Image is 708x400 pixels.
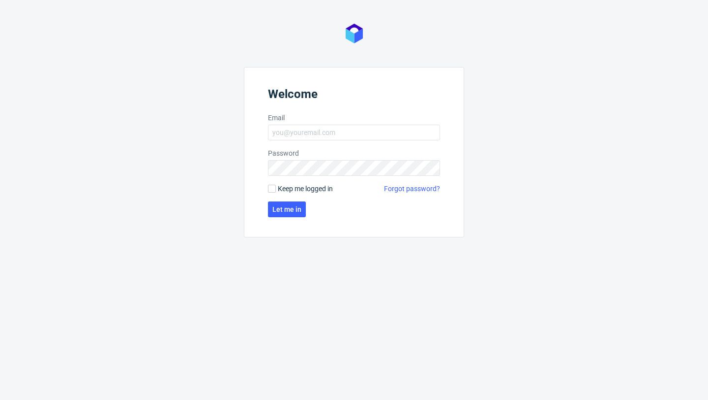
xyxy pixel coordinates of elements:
a: Forgot password? [384,184,440,194]
span: Let me in [272,206,301,213]
button: Let me in [268,201,306,217]
span: Keep me logged in [278,184,333,194]
label: Email [268,113,440,123]
header: Welcome [268,87,440,105]
label: Password [268,148,440,158]
input: you@youremail.com [268,125,440,140]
